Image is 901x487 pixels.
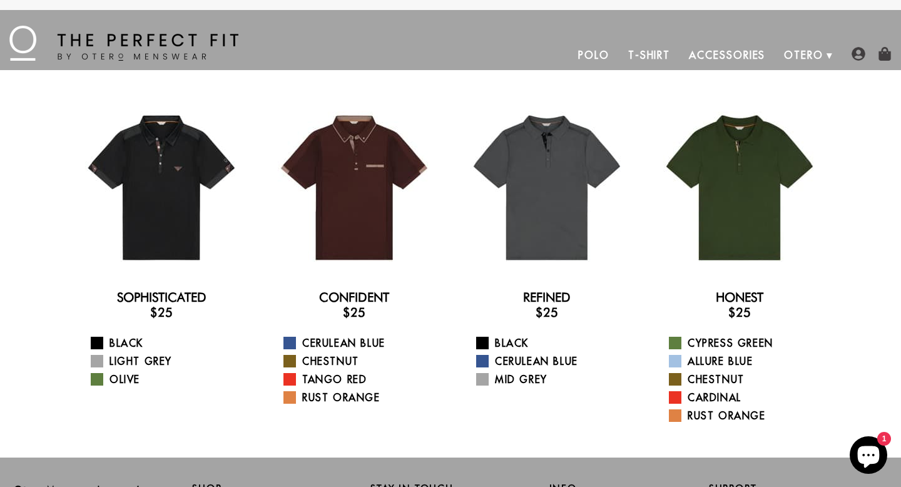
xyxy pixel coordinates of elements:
[91,372,248,387] a: Olive
[283,336,440,351] a: Cerulean Blue
[75,305,248,320] h3: $25
[619,40,680,70] a: T-Shirt
[268,305,440,320] h3: $25
[669,372,826,387] a: Chestnut
[523,290,571,305] a: Refined
[476,336,633,351] a: Black
[653,305,826,320] h3: $25
[319,290,389,305] a: Confident
[669,354,826,369] a: Allure Blue
[669,390,826,405] a: Cardinal
[775,40,833,70] a: Otero
[283,354,440,369] a: Chestnut
[846,436,891,477] inbox-online-store-chat: Shopify online store chat
[852,47,865,61] img: user-account-icon.png
[461,305,633,320] h3: $25
[91,354,248,369] a: Light Grey
[117,290,206,305] a: Sophisticated
[716,290,763,305] a: Honest
[283,372,440,387] a: Tango Red
[669,336,826,351] a: Cypress Green
[91,336,248,351] a: Black
[283,390,440,405] a: Rust Orange
[9,26,238,61] img: The Perfect Fit - by Otero Menswear - Logo
[476,354,633,369] a: Cerulean Blue
[476,372,633,387] a: Mid Grey
[569,40,619,70] a: Polo
[680,40,775,70] a: Accessories
[669,408,826,423] a: Rust Orange
[878,47,892,61] img: shopping-bag-icon.png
